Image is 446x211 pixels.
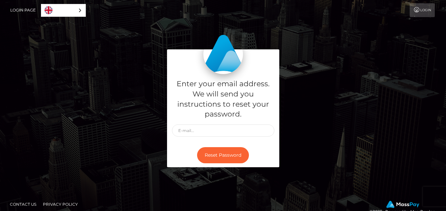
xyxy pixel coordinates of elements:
a: Login Page [10,3,36,17]
a: Login [410,3,435,17]
input: E-mail... [172,124,274,137]
aside: Language selected: English [41,4,86,17]
a: English [41,4,86,16]
img: MassPay [386,201,419,208]
img: MassPay Login [203,35,243,74]
a: Contact Us [7,199,39,209]
a: Privacy Policy [40,199,81,209]
button: Reset Password [197,147,249,163]
div: Language [41,4,86,17]
h5: Enter your email address. We will send you instructions to reset your password. [172,79,274,119]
